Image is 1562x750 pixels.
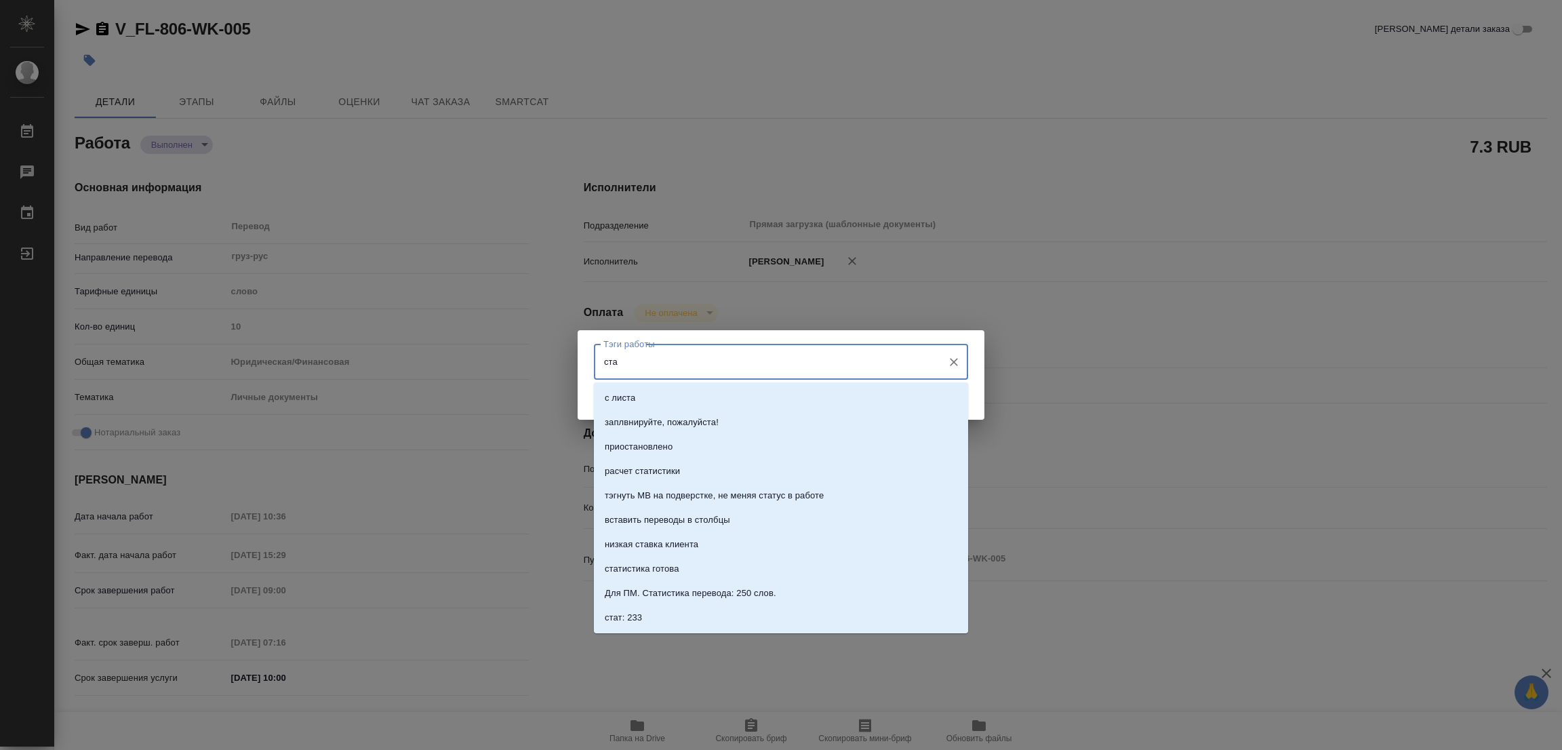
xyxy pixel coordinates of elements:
[605,611,642,625] p: стат: 233
[605,562,679,576] p: статистика готова
[605,391,635,405] p: с листа
[944,353,963,372] button: Очистить
[605,465,680,478] p: расчет статистики
[605,440,673,454] p: приостановлено
[605,538,698,551] p: низкая ставка клиента
[605,587,776,600] p: Для ПМ. Статистика перевода: 250 слов.
[605,489,824,502] p: тэгнуть МВ на подверстке, не меняя статус в работе
[605,416,719,429] p: заплвнируйте, пожалуйста!
[605,513,730,527] p: вставить переводы в столбцы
